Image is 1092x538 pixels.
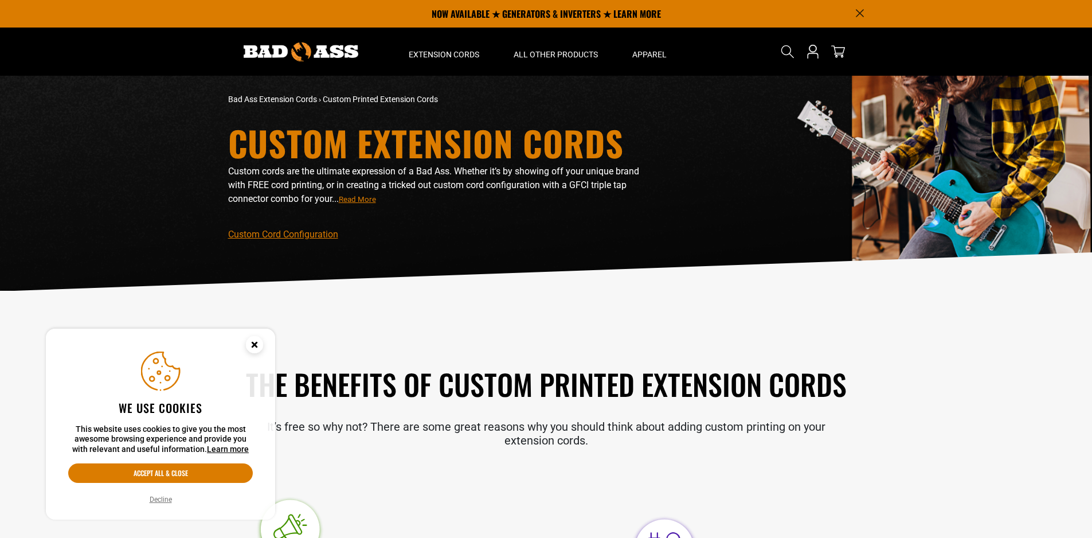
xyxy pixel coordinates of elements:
summary: Search [778,42,797,61]
img: Bad Ass Extension Cords [244,42,358,61]
p: Custom cords are the ultimate expression of a Bad Ass. Whether it’s by showing off your unique br... [228,165,647,206]
span: Custom Printed Extension Cords [323,95,438,104]
summary: All Other Products [496,28,615,76]
button: Decline [146,494,175,505]
summary: Apparel [615,28,684,76]
a: Custom Cord Configuration [228,229,338,240]
aside: Cookie Consent [46,329,275,520]
span: Extension Cords [409,49,479,60]
span: All Other Products [514,49,598,60]
nav: breadcrumbs [228,93,647,106]
p: This website uses cookies to give you the most awesome browsing experience and provide you with r... [68,424,253,455]
summary: Extension Cords [392,28,496,76]
a: Learn more [207,445,249,454]
h2: The Benefits of Custom Printed Extension Cords [228,365,864,403]
h1: Custom Extension Cords [228,126,647,160]
h2: We use cookies [68,400,253,415]
p: It’s free so why not? There are some great reasons why you should think about adding custom print... [228,420,864,447]
span: › [319,95,321,104]
span: Read More [339,195,376,204]
a: Bad Ass Extension Cords [228,95,317,104]
span: Apparel [632,49,667,60]
button: Accept all & close [68,463,253,483]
